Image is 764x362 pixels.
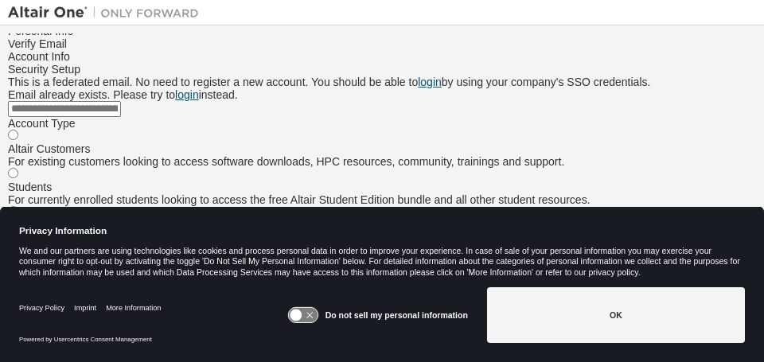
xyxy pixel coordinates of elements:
[175,88,199,101] a: login
[8,193,756,206] div: For currently enrolled students looking to access the free Altair Student Edition bundle and all ...
[8,117,756,130] div: Account Type
[418,76,442,88] a: login
[8,155,756,168] div: For existing customers looking to access software downloads, HPC resources, community, trainings ...
[8,5,207,21] img: Altair One
[8,88,756,101] div: Email already exists. Please try to instead.
[8,63,756,76] div: Security Setup
[8,142,756,155] div: Altair Customers
[8,76,756,88] div: This is a federated email. No need to register a new account. You should be able to by using your...
[8,50,756,63] div: Account Info
[8,37,756,50] div: Verify Email
[8,181,756,193] div: Students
